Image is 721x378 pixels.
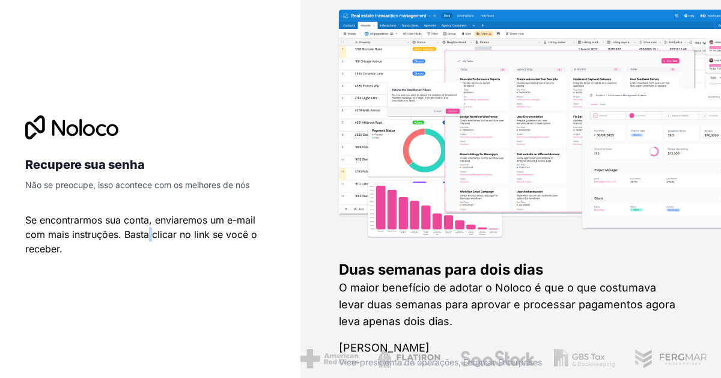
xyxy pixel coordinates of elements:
[339,341,430,354] font: [PERSON_NAME]
[339,261,543,278] font: Duas semanas para dois dias
[339,281,675,328] font: O maior benefício de adotar o Noloco é que o que costumava levar duas semanas para aprovar e proc...
[339,357,458,367] font: Vice-presidente de operações
[25,157,145,172] font: Recupere sua senha
[25,180,249,190] font: Não se preocupe, isso acontece com os melhores de nós
[463,357,542,367] font: Fergmar Enterprises
[294,349,353,368] img: /ativos/cruz-vermelha-americana-BAupjrZR.png
[458,357,461,367] font: ,
[25,214,257,255] font: Se encontrarmos sua conta, enviaremos um e-mail com mais instruções. Basta clicar no link se você...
